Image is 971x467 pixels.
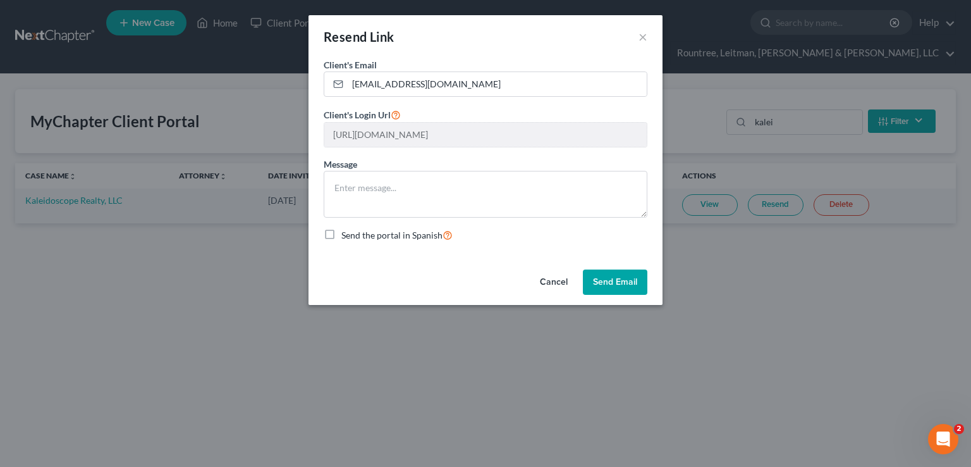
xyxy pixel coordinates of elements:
[324,123,647,147] input: --
[324,158,357,171] label: Message
[324,59,377,70] span: Client's Email
[638,29,647,44] button: ×
[324,107,401,122] label: Client's Login Url
[954,424,964,434] span: 2
[583,270,647,295] button: Send Email
[324,28,394,46] div: Resend Link
[348,72,647,96] input: Enter email...
[530,270,578,295] button: Cancel
[341,230,443,240] span: Send the portal in Spanish
[928,424,958,454] iframe: Intercom live chat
